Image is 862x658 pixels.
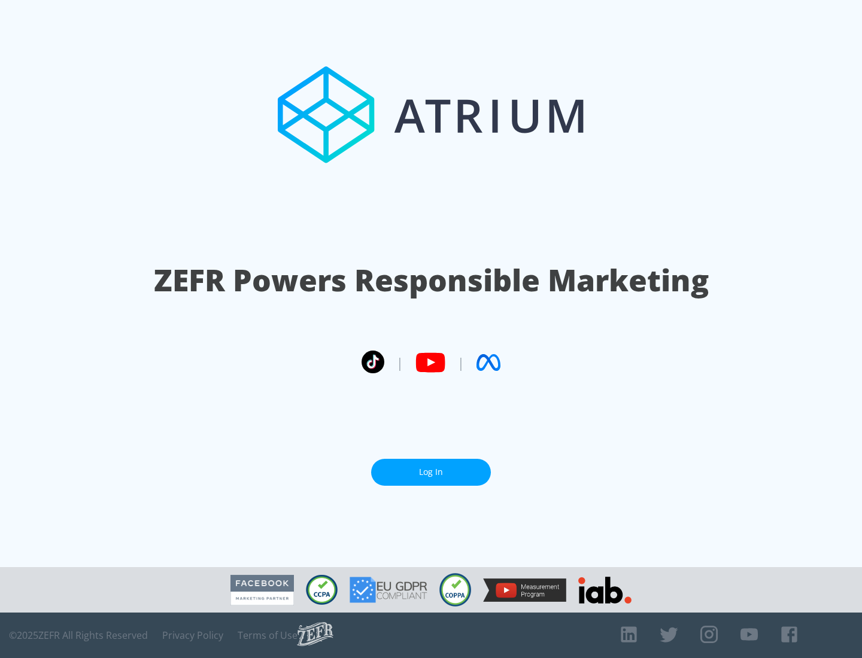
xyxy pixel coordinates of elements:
img: YouTube Measurement Program [483,578,566,602]
img: IAB [578,577,632,604]
img: CCPA Compliant [306,575,338,605]
a: Terms of Use [238,629,298,641]
h1: ZEFR Powers Responsible Marketing [154,260,709,301]
img: Facebook Marketing Partner [230,575,294,605]
a: Privacy Policy [162,629,223,641]
span: | [457,354,465,371]
a: Log In [371,459,491,486]
span: | [396,354,403,371]
span: © 2025 ZEFR All Rights Reserved [9,629,148,641]
img: COPPA Compliant [439,573,471,607]
img: GDPR Compliant [350,577,427,603]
